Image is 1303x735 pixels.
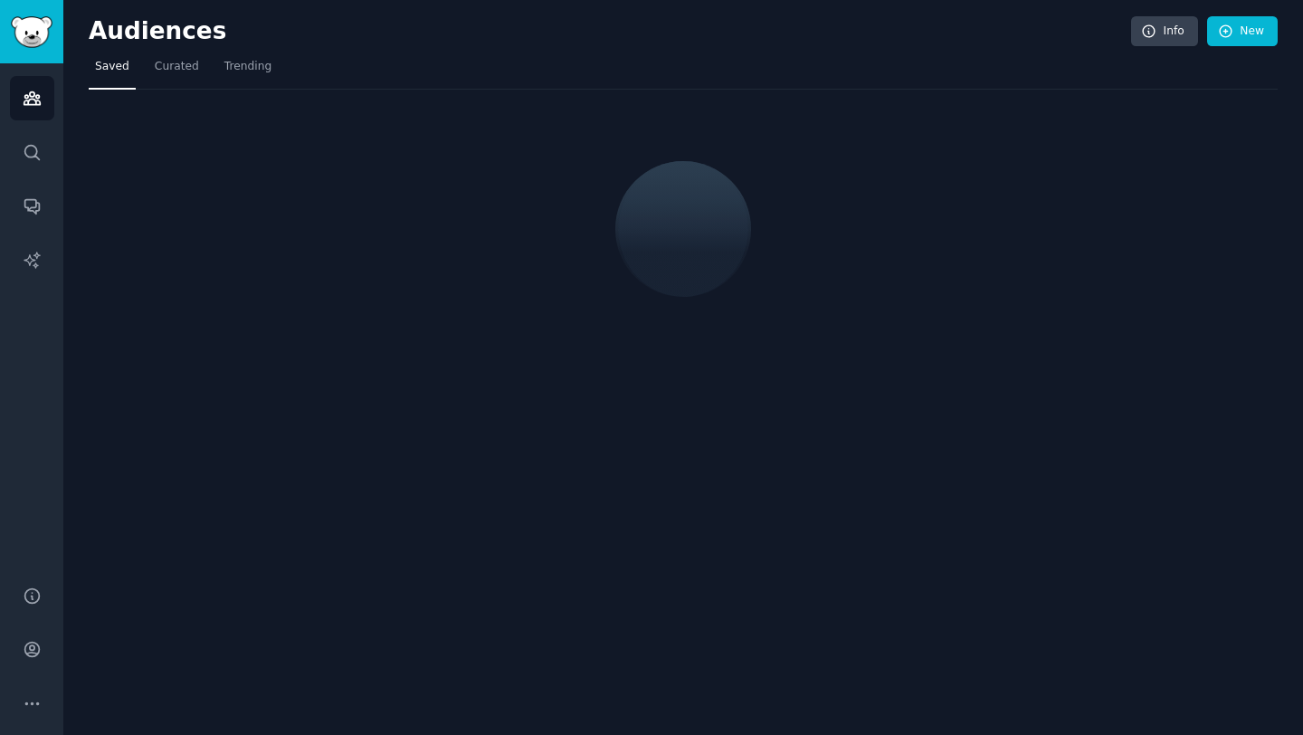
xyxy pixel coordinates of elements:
[89,52,136,90] a: Saved
[148,52,205,90] a: Curated
[1207,16,1278,47] a: New
[224,59,271,75] span: Trending
[218,52,278,90] a: Trending
[155,59,199,75] span: Curated
[1131,16,1198,47] a: Info
[11,16,52,48] img: GummySearch logo
[95,59,129,75] span: Saved
[89,17,1131,46] h2: Audiences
